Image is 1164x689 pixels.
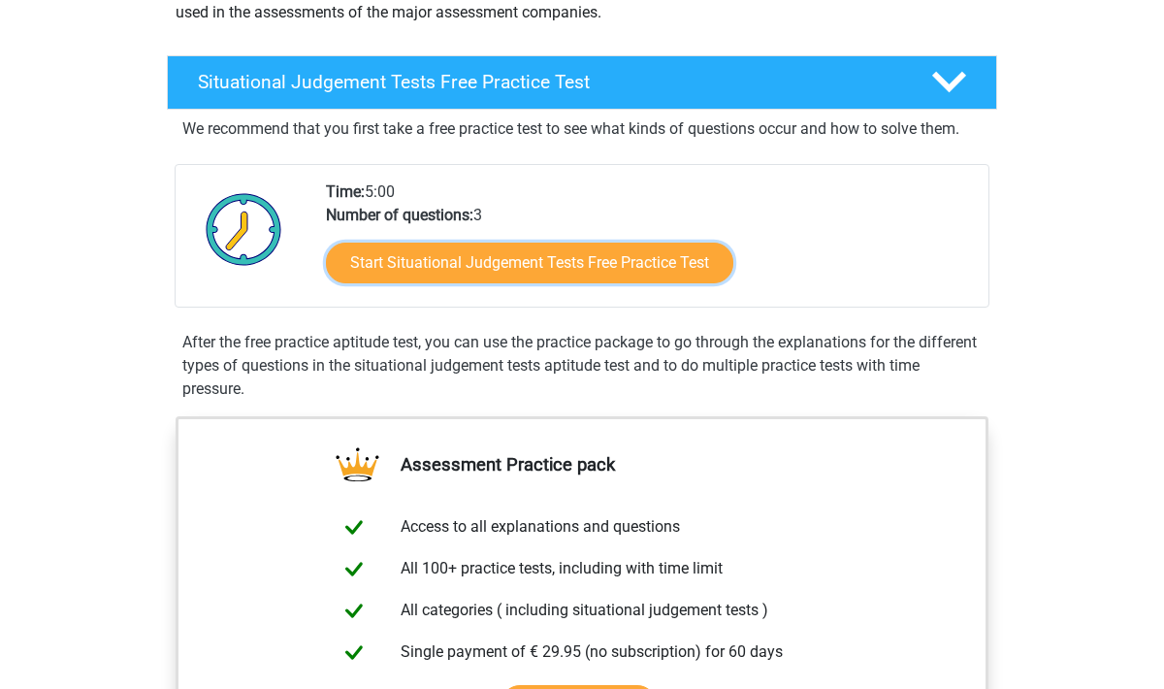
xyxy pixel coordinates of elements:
div: After the free practice aptitude test, you can use the practice package to go through the explana... [175,331,989,401]
img: Clock [195,180,293,278]
a: Situational Judgement Tests Free Practice Test [159,55,1005,110]
a: Start Situational Judgement Tests Free Practice Test [326,243,733,283]
b: Time: [326,182,365,201]
p: We recommend that you first take a free practice test to see what kinds of questions occur and ho... [182,117,982,141]
div: 5:00 3 [311,180,987,307]
b: Number of questions: [326,206,473,224]
h4: Situational Judgement Tests Free Practice Test [198,71,900,93]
